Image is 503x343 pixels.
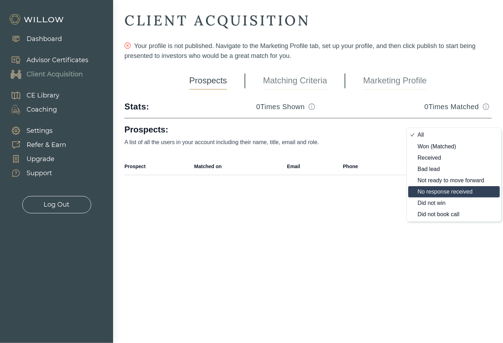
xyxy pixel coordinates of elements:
div: Not ready to move forward [417,178,484,183]
div: Bad lead [417,166,484,172]
div: Did not win [417,200,484,206]
div: No response received [417,189,484,195]
span: check [410,132,415,136]
div: Did not book call [417,212,484,217]
div: Won (Matched) [417,144,484,149]
div: All [417,132,484,138]
div: Received [417,155,484,161]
